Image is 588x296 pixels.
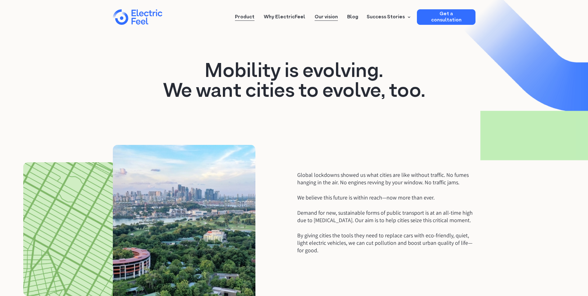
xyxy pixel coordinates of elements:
[315,9,338,21] a: Our vision
[297,194,475,201] p: We believe this future is within reach—now more than ever.
[297,209,475,224] p: Demand for new, sustainable forms of public transport is at an all-time high due to [MEDICAL_DATA...
[297,232,475,254] p: By giving cities the tools they need to replace cars with eco-friendly, quiet, light electric veh...
[113,62,475,102] h1: Mobility is evolving. We want cities to evolve, too.
[417,9,475,25] a: Get a consultation
[547,255,579,287] iframe: Chatbot
[264,9,305,21] a: Why ElectricFeel
[23,25,53,36] input: Submit
[363,9,412,25] div: Success Stories
[367,13,405,21] div: Success Stories
[297,171,475,186] p: Global lockdowns showed us what cities are like without traffic. No fumes hanging in the air. No ...
[2,9,97,57] iframe: profile
[347,9,358,21] a: Blog
[235,9,254,21] a: Product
